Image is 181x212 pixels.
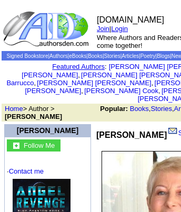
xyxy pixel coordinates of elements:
a: Books [88,53,103,59]
font: i [36,80,37,86]
b: [PERSON_NAME] [5,113,62,120]
a: Books [130,105,149,113]
a: Blogs [157,53,170,59]
font: i [80,73,81,78]
a: Contact me [9,167,44,175]
font: i [160,88,162,94]
a: [PERSON_NAME] Cook [84,87,158,95]
img: share_page.gif [168,127,177,135]
a: Featured Authors [52,63,105,70]
a: eBooks [69,53,86,59]
a: Articles [122,53,139,59]
font: [DOMAIN_NAME] [97,15,164,24]
a: [PERSON_NAME] [PERSON_NAME] [37,79,151,87]
font: > Author > [5,105,62,120]
b: [PERSON_NAME] [96,130,167,139]
font: | [109,25,132,33]
a: Authors [49,53,67,59]
a: Stories [104,53,120,59]
b: Popular: [100,105,128,113]
font: : [52,63,106,70]
font: Follow Me [24,142,55,149]
a: Signed Bookstore [7,53,48,59]
a: Home [5,105,23,113]
font: i [153,80,154,86]
a: Stories [150,105,172,113]
a: Follow Me [24,140,55,149]
img: gc.jpg [13,143,19,149]
a: Join [97,25,109,33]
img: logo_ad.gif [3,11,91,47]
a: [PERSON_NAME] [17,126,78,135]
font: i [83,88,84,94]
a: Login [111,25,128,33]
a: Poetry [140,53,156,59]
